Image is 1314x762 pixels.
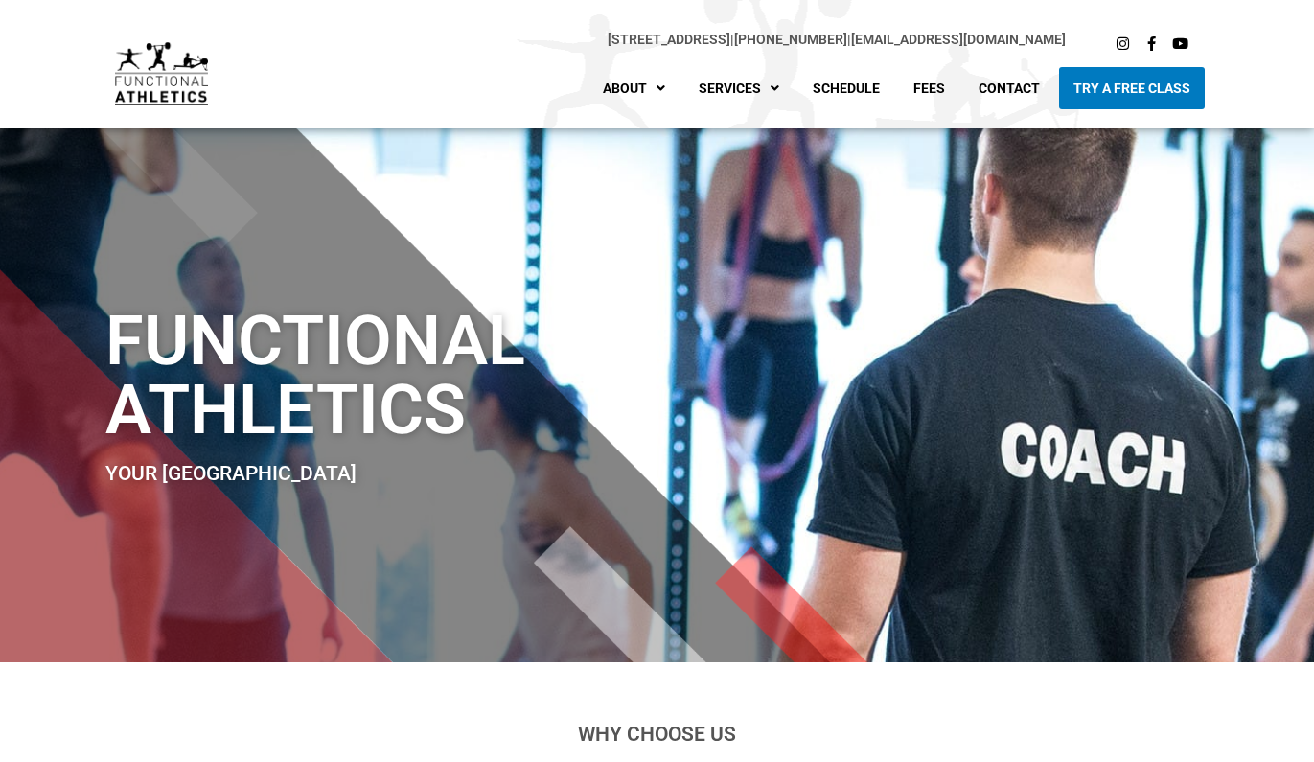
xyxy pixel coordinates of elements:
[684,67,794,109] a: Services
[851,32,1066,47] a: [EMAIL_ADDRESS][DOMAIN_NAME]
[798,67,894,109] a: Schedule
[115,42,208,106] img: default-logo
[246,29,1066,51] p: |
[126,725,1189,745] h2: Why Choose Us
[608,32,734,47] span: |
[734,32,847,47] a: [PHONE_NUMBER]
[608,32,730,47] a: [STREET_ADDRESS]
[964,67,1054,109] a: Contact
[105,464,760,484] h2: Your [GEOGRAPHIC_DATA]
[105,307,760,445] h1: Functional Athletics
[899,67,959,109] a: Fees
[1059,67,1205,109] a: Try A Free Class
[588,67,680,109] a: About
